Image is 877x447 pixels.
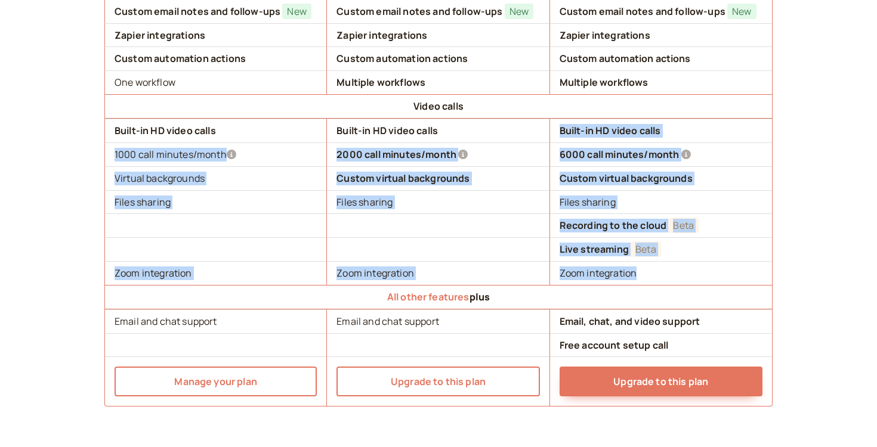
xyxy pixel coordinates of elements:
[560,148,680,161] b: 6000 call minutes/month
[560,219,667,232] b: Recording to the cloud
[282,4,311,19] span: New
[560,76,649,89] b: Multiple workflows
[336,172,470,185] b: Custom virtual backgrounds
[727,4,756,19] span: New
[560,315,700,328] b: Email, chat, and video support
[560,29,650,42] b: Zapier integrations
[104,94,773,119] td: Video calls
[336,76,425,89] b: Multiple workflows
[327,309,549,333] td: Email and chat support
[550,261,773,285] td: Zoom integration
[631,241,661,257] span: Beta
[104,166,327,190] td: Virtual backgrounds
[104,261,327,285] td: Zoom integration
[104,70,327,94] td: One workflow
[115,29,205,42] b: Zapier integrations
[336,148,456,161] b: 2000 call minutes/month
[336,5,502,18] b: Custom email notes and follow-ups
[115,52,246,65] b: Custom automation actions
[115,367,317,396] a: Manage your plan
[550,190,773,214] td: Files sharing
[560,243,629,256] b: Live streaming
[327,261,549,285] td: Zoom integration
[668,218,699,233] span: Beta
[387,290,490,303] b: plus
[104,309,327,333] td: Email and chat support
[560,5,725,18] b: Custom email notes and follow-ups
[115,124,216,137] b: Built-in HD video calls
[327,190,549,214] td: Files sharing
[560,339,669,352] b: Free account setup call
[560,367,762,396] a: Upgrade to this plan
[336,124,438,137] b: Built-in HD video calls
[336,29,427,42] b: Zapier integrations
[336,367,539,396] a: Upgrade to this plan
[560,124,661,137] b: Built-in HD video calls
[505,4,533,19] span: New
[560,52,691,65] b: Custom automation actions
[336,52,468,65] b: Custom automation actions
[115,5,280,18] b: Custom email notes and follow-ups
[104,190,327,214] td: Files sharing
[817,390,877,447] iframe: Chat Widget
[104,142,327,166] td: 1000 call minutes/month
[560,172,693,185] b: Custom virtual backgrounds
[387,290,470,303] a: All other features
